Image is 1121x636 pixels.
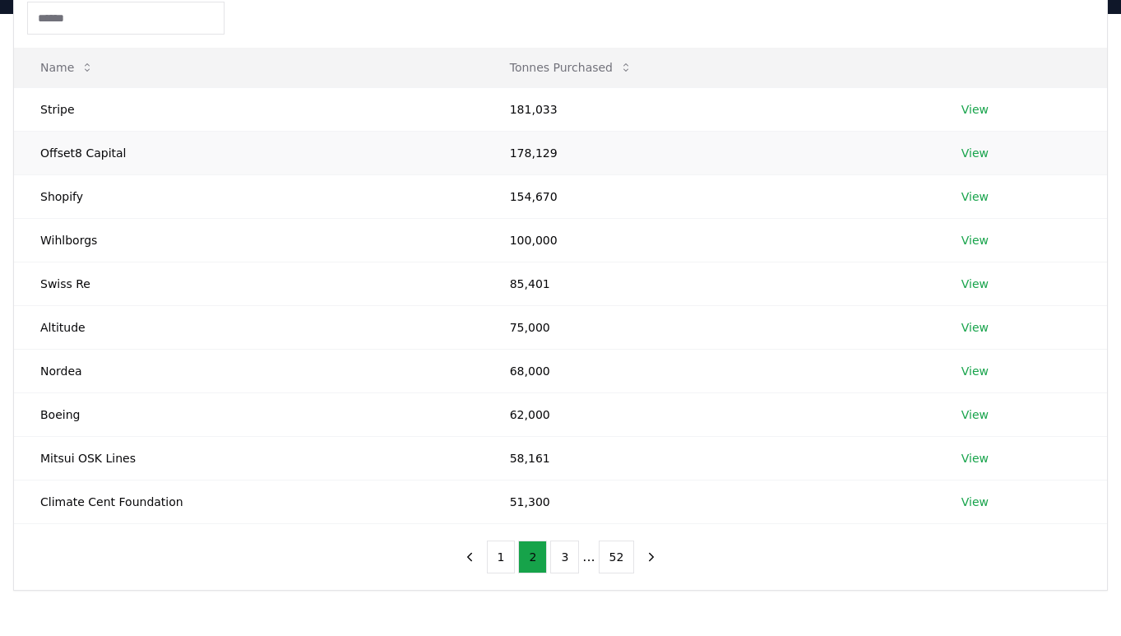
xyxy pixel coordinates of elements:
a: View [961,101,989,118]
td: 100,000 [484,218,935,262]
td: 85,401 [484,262,935,305]
td: 68,000 [484,349,935,392]
a: View [961,276,989,292]
td: Nordea [14,349,484,392]
button: next page [637,541,665,573]
a: View [961,188,989,205]
td: Wihlborgs [14,218,484,262]
button: 1 [487,541,516,573]
button: 3 [550,541,579,573]
td: Altitude [14,305,484,349]
button: 52 [599,541,635,573]
button: 2 [518,541,547,573]
td: Climate Cent Foundation [14,480,484,523]
td: 181,033 [484,87,935,131]
a: View [961,494,989,510]
td: Shopify [14,174,484,218]
td: Offset8 Capital [14,131,484,174]
a: View [961,450,989,467]
a: View [961,232,989,248]
td: Stripe [14,87,484,131]
a: View [961,406,989,423]
li: ... [582,547,595,567]
a: View [961,363,989,379]
td: Mitsui OSK Lines [14,436,484,480]
button: Name [27,51,107,84]
td: 62,000 [484,392,935,436]
td: 51,300 [484,480,935,523]
td: 178,129 [484,131,935,174]
button: Tonnes Purchased [497,51,646,84]
a: View [961,319,989,336]
td: Boeing [14,392,484,436]
td: 75,000 [484,305,935,349]
button: previous page [456,541,484,573]
td: 154,670 [484,174,935,218]
a: View [961,145,989,161]
td: 58,161 [484,436,935,480]
td: Swiss Re [14,262,484,305]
